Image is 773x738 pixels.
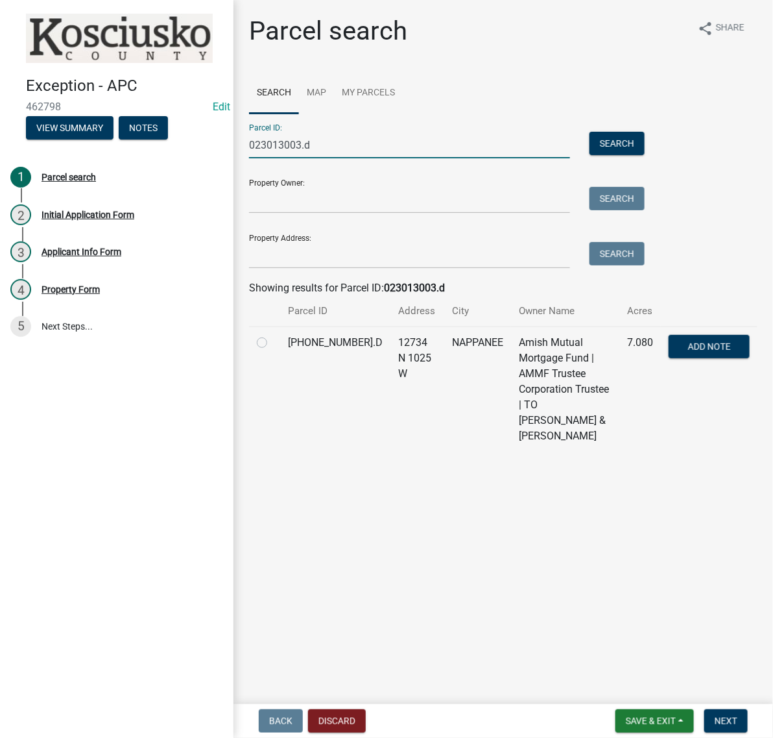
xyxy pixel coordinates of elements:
button: Back [259,709,303,733]
i: share [698,21,713,36]
span: Add Note [687,341,730,351]
h1: Parcel search [249,16,407,47]
button: Notes [119,116,168,140]
div: 1 [10,167,31,188]
div: 3 [10,241,31,262]
button: Add Note [669,335,750,358]
div: Parcel search [42,173,96,182]
h4: Exception - APC [26,77,223,95]
th: Parcel ID [280,296,390,326]
span: Save & Exit [626,716,676,726]
th: Address [390,296,444,326]
a: My Parcels [334,73,403,114]
span: Back [269,716,292,726]
button: Next [704,709,748,733]
strong: 023013003.d [384,282,445,294]
div: 5 [10,316,31,337]
button: View Summary [26,116,113,140]
span: Next [715,716,737,726]
span: Share [716,21,744,36]
th: Acres [619,296,661,326]
div: 2 [10,204,31,225]
div: Showing results for Parcel ID: [249,280,757,296]
th: City [444,296,511,326]
img: Kosciusko County, Indiana [26,14,213,63]
div: Initial Application Form [42,210,134,219]
a: Map [299,73,334,114]
button: Search [589,242,645,265]
td: NAPPANEE [444,326,511,452]
button: shareShare [687,16,755,41]
wm-modal-confirm: Edit Application Number [213,101,230,113]
div: 4 [10,279,31,300]
button: Search [589,132,645,155]
a: Edit [213,101,230,113]
button: Search [589,187,645,210]
button: Discard [308,709,366,733]
td: 12734 N 1025 W [390,326,444,452]
wm-modal-confirm: Notes [119,123,168,134]
wm-modal-confirm: Summary [26,123,113,134]
button: Save & Exit [615,709,694,733]
span: 462798 [26,101,208,113]
th: Owner Name [511,296,619,326]
td: 7.080 [619,326,661,452]
div: Applicant Info Form [42,247,121,256]
td: Amish Mutual Mortgage Fund | AMMF Trustee Corporation Trustee | TO [PERSON_NAME] & [PERSON_NAME] [511,326,619,452]
div: Property Form [42,285,100,294]
td: [PHONE_NUMBER].D [280,326,390,452]
a: Search [249,73,299,114]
